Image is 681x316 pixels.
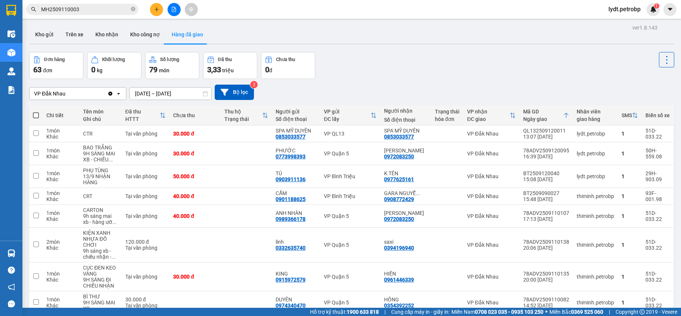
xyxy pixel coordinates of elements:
[46,303,76,309] div: Khác
[33,65,42,74] span: 63
[112,219,117,225] span: ...
[261,52,315,79] button: Chưa thu0đ
[523,196,569,202] div: 15:48 [DATE]
[577,151,614,157] div: lydt.petrobp
[645,128,670,140] div: 51D-033.22
[83,213,118,225] div: 9h sáng mai xb - hàng ướt trước khi vào trạm
[6,5,16,16] img: logo-vxr
[650,6,657,13] img: icon-new-feature
[622,274,638,280] div: 1
[111,254,116,260] span: ...
[467,131,516,137] div: VP Đắk Nhau
[131,6,135,13] span: close-circle
[384,239,427,245] div: saxi
[622,131,638,137] div: 1
[108,157,113,162] span: ...
[83,265,118,277] div: CỤC ĐEN KEO VÀNG
[89,25,124,43] button: Kho nhận
[269,67,272,73] span: đ
[276,154,306,159] div: 0773998393
[221,106,272,125] th: Toggle SortBy
[645,239,670,251] div: 51D-033.22
[467,193,516,199] div: VP Đắk Nhau
[276,210,316,216] div: ANH NHÀN
[571,309,603,315] strong: 0369 525 060
[224,116,262,122] div: Trạng thái
[154,7,159,12] span: plus
[523,128,569,134] div: QL132509120011
[102,57,125,62] div: Khối lượng
[83,294,118,300] div: BÌ THƯ
[523,277,569,283] div: 20:00 [DATE]
[83,193,118,199] div: CRT
[168,3,181,16] button: file-add
[203,52,257,79] button: Đã thu3,33 triệu
[475,309,543,315] strong: 0708 023 035 - 0935 103 250
[7,49,15,57] img: warehouse-icon
[391,308,450,316] span: Cung cấp máy in - giấy in:
[276,176,306,182] div: 0903911136
[46,176,76,182] div: Khác
[276,116,316,122] div: Số điện thoại
[150,3,163,16] button: plus
[467,213,516,219] div: VP Đắk Nhau
[125,173,166,179] div: Tại văn phòng
[467,116,510,122] div: ĐC giao
[149,65,157,74] span: 79
[265,65,269,74] span: 0
[7,30,15,38] img: warehouse-icon
[523,297,569,303] div: 78ADV2509110082
[46,128,76,134] div: 1 món
[250,81,258,88] sup: 2
[83,109,118,115] div: Tên món
[384,190,427,196] div: GARA NGUYỄN TUẤN
[618,106,642,125] th: Toggle SortBy
[384,176,414,182] div: 0977625161
[83,300,118,312] div: 9H SÁNG MAI XB
[639,309,645,315] span: copyright
[467,300,516,306] div: VP Đắk Nhau
[622,213,638,219] div: 1
[46,297,76,303] div: 1 món
[384,170,427,176] div: K TÊN
[185,3,198,16] button: aim
[324,242,377,248] div: VP Quận 5
[324,151,377,157] div: VP Quận 5
[131,7,135,11] span: close-circle
[173,131,217,137] div: 30.000 đ
[7,67,15,75] img: warehouse-icon
[384,297,427,303] div: HỒNG
[549,308,603,316] span: Miền Bắc
[215,85,254,100] button: Bộ lọc
[577,213,614,219] div: thiminh.petrobp
[124,25,166,43] button: Kho công nợ
[324,109,371,115] div: VP gửi
[83,151,118,162] div: 9H SÁNG MAI XB - CHIỀU NHẬN
[384,216,414,222] div: 0972083250
[622,242,638,248] div: 1
[523,303,569,309] div: 14:52 [DATE]
[46,271,76,277] div: 1 món
[173,274,217,280] div: 30.000 đ
[324,173,377,179] div: VP Bình Triệu
[43,67,52,73] span: đơn
[107,91,113,97] svg: Clear value
[645,271,670,283] div: 51D-033.22
[276,134,306,140] div: 0853033577
[324,116,371,122] div: ĐC lấy
[83,207,118,213] div: CARTON
[87,52,141,79] button: Khối lượng0kg
[83,131,118,137] div: CTR
[577,300,614,306] div: thiminh.petrobp
[8,283,15,291] span: notification
[59,25,89,43] button: Trên xe
[622,151,638,157] div: 1
[222,67,234,73] span: triệu
[523,134,569,140] div: 13:07 [DATE]
[159,67,169,73] span: món
[31,7,36,12] span: search
[347,309,379,315] strong: 1900 633 818
[632,24,657,32] div: ver 1.8.143
[519,106,573,125] th: Toggle SortBy
[46,196,76,202] div: Khác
